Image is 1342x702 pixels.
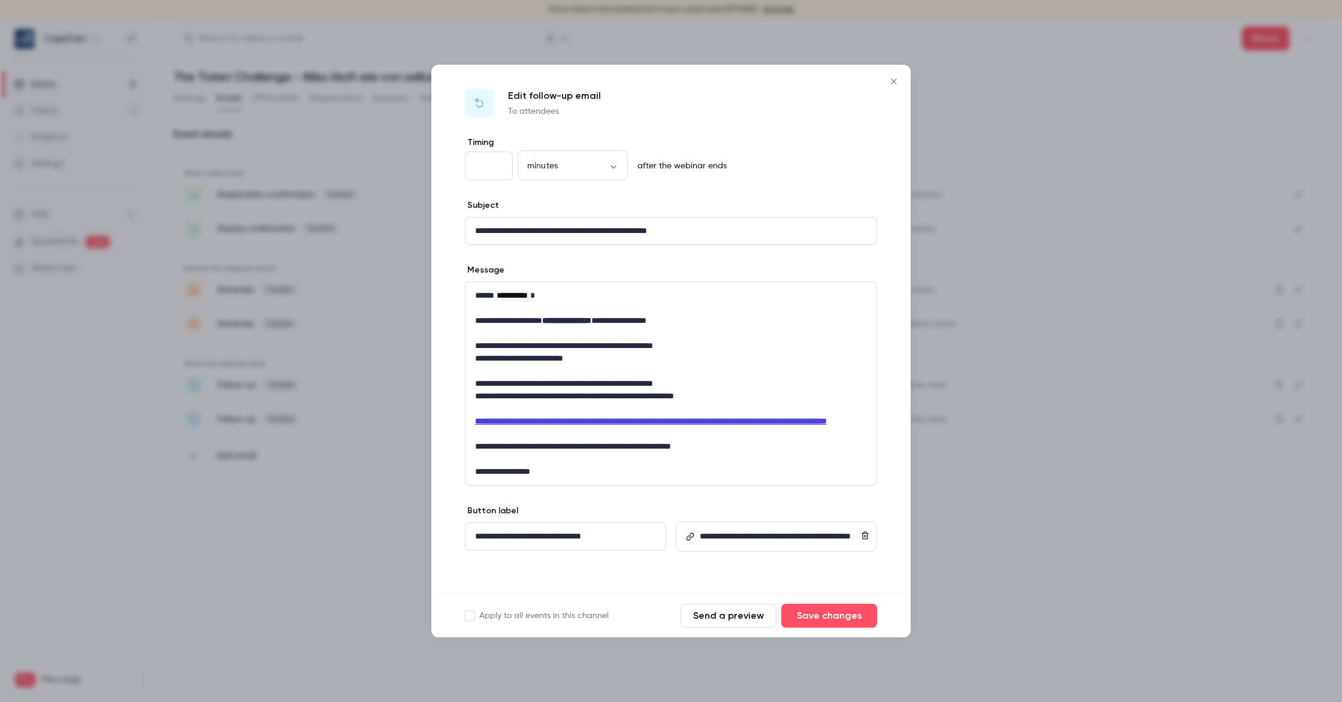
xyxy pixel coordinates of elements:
div: editor [695,523,876,550]
label: Message [465,264,504,276]
button: Send a preview [681,604,776,628]
p: after the webinar ends [633,160,727,172]
label: Subject [465,199,499,211]
p: Edit follow-up email [508,89,601,103]
div: minutes [518,160,628,172]
div: editor [466,523,666,550]
label: Timing [465,137,877,149]
p: To attendees [508,105,601,117]
button: Save changes [781,604,877,628]
div: editor [466,282,876,485]
label: Apply to all events in this channel [465,610,609,622]
button: Close [882,69,906,93]
label: Button label [465,505,518,517]
div: editor [466,217,876,244]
